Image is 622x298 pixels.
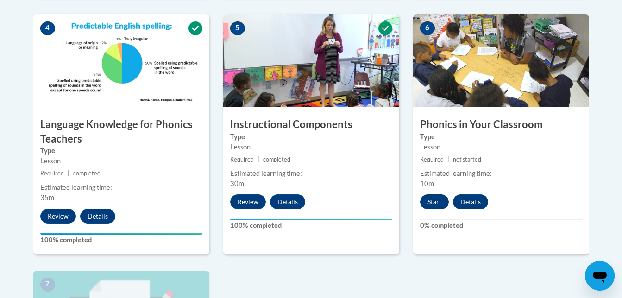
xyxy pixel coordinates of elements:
div: Estimated learning time: [230,168,392,179]
button: Details [80,209,115,224]
h3: Phonics in Your Classroom [413,117,589,132]
img: Course Image [413,14,589,107]
span: 5 [230,21,245,35]
span: | [258,156,259,163]
label: 100% completed [230,220,392,231]
img: Course Image [33,14,209,107]
span: 30m [230,180,244,188]
span: Required [230,156,254,163]
label: 0% completed [420,220,582,231]
label: Type [40,146,202,156]
button: Details [453,194,488,209]
label: Type [230,132,392,142]
label: Type [420,132,582,142]
span: 7 [40,278,55,292]
h3: Instructional Components [223,117,399,132]
span: not started [453,156,481,163]
div: Lesson [230,142,392,152]
span: 35m [40,194,54,201]
span: Required [420,156,444,163]
h3: Language Knowledge for Phonics Teachers [33,117,209,146]
div: Estimated learning time: [420,168,582,179]
div: Lesson [420,142,582,152]
span: 10m [420,180,434,188]
button: Review [230,194,266,209]
span: | [447,156,449,163]
div: Lesson [40,156,202,166]
span: completed [263,156,290,163]
span: 6 [420,21,435,35]
label: 100% completed [40,235,202,245]
button: Start [420,194,449,209]
iframe: Button to launch messaging window [585,261,615,291]
span: Required [40,170,64,177]
div: Your progress [230,219,392,220]
span: 4 [40,21,55,35]
button: Details [270,194,305,209]
div: Your progress [40,233,202,235]
button: Review [40,209,76,224]
img: Course Image [223,14,399,107]
div: Estimated learning time: [40,182,202,193]
span: completed [73,170,101,177]
span: | [68,170,69,177]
